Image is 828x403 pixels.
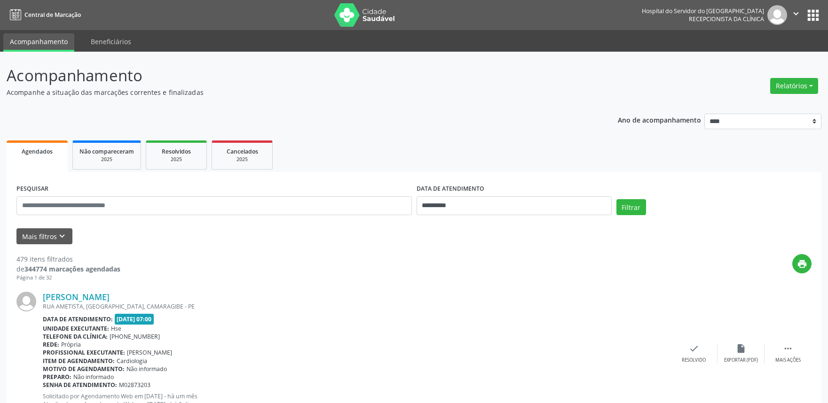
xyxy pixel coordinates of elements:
[618,114,701,125] p: Ano de acompanhamento
[7,7,81,23] a: Central de Marcação
[127,349,172,356] span: [PERSON_NAME]
[736,343,746,354] i: insert_drive_file
[724,357,758,364] div: Exportar (PDF)
[417,182,484,196] label: DATA DE ATENDIMENTO
[792,254,812,273] button: print
[79,156,134,163] div: 2025
[43,333,108,341] b: Telefone da clínica:
[770,78,818,94] button: Relatórios
[16,228,72,245] button: Mais filtroskeyboard_arrow_down
[24,264,120,273] strong: 344774 marcações agendadas
[73,373,114,381] span: Não informado
[117,357,147,365] span: Cardiologia
[16,254,120,264] div: 479 itens filtrados
[797,259,807,269] i: print
[43,325,109,333] b: Unidade executante:
[642,7,764,15] div: Hospital do Servidor do [GEOGRAPHIC_DATA]
[7,64,577,87] p: Acompanhamento
[16,264,120,274] div: de
[219,156,266,163] div: 2025
[119,381,150,389] span: M02873203
[43,349,125,356] b: Profissional executante:
[16,274,120,282] div: Página 1 de 32
[126,365,167,373] span: Não informado
[775,357,801,364] div: Mais ações
[22,147,53,155] span: Agendados
[689,15,764,23] span: Recepcionista da clínica
[61,341,81,349] span: Própria
[153,156,200,163] div: 2025
[43,365,125,373] b: Motivo de agendamento:
[79,147,134,155] span: Não compareceram
[43,373,71,381] b: Preparo:
[791,8,801,19] i: 
[43,292,110,302] a: [PERSON_NAME]
[689,343,699,354] i: check
[16,292,36,311] img: img
[767,5,787,25] img: img
[43,357,115,365] b: Item de agendamento:
[616,199,646,215] button: Filtrar
[43,381,117,389] b: Senha de atendimento:
[43,302,670,310] div: RUA AMETISTA, [GEOGRAPHIC_DATA], CAMARAGIBE - PE
[57,231,67,241] i: keyboard_arrow_down
[43,315,113,323] b: Data de atendimento:
[16,182,48,196] label: PESQUISAR
[805,7,821,23] button: apps
[110,333,160,341] span: [PHONE_NUMBER]
[227,147,258,155] span: Cancelados
[43,341,59,349] b: Rede:
[24,11,81,19] span: Central de Marcação
[3,33,74,52] a: Acompanhamento
[7,87,577,97] p: Acompanhe a situação das marcações correntes e finalizadas
[84,33,138,50] a: Beneficiários
[787,5,805,25] button: 
[111,325,121,333] span: Hse
[783,343,793,354] i: 
[115,314,154,325] span: [DATE] 07:00
[162,147,191,155] span: Resolvidos
[682,357,706,364] div: Resolvido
